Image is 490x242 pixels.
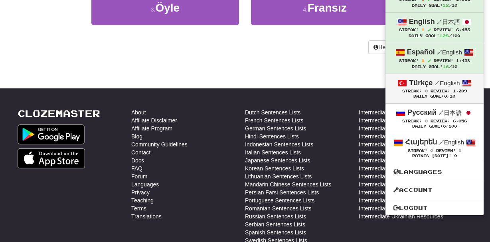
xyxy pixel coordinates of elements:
[439,138,444,146] span: /
[431,89,450,93] span: Review:
[408,148,427,153] span: Streak:
[427,59,431,62] span: Streak includes today.
[434,28,453,32] span: Review:
[444,94,447,98] span: 0
[437,18,442,25] span: /
[402,89,422,93] span: Streak:
[458,148,461,153] span: 1
[245,220,305,228] a: Serbian Sentences Lists
[435,80,460,86] small: English
[245,172,312,180] a: Lithuanian Sentences Lists
[151,6,156,13] small: 3 .
[131,132,142,140] a: Blog
[155,2,180,14] span: Öyle
[407,48,435,56] strong: Español
[421,27,425,32] span: 1
[443,3,449,8] span: 12
[421,58,425,63] span: 1
[409,79,433,87] strong: Türkçe
[393,154,476,159] div: Points [DATE]: 0
[393,94,476,99] div: Daily Goal: /10
[359,188,440,196] a: Intermediate Spanish Resources
[18,108,100,118] a: Clozemaster
[437,48,442,56] span: /
[359,148,435,156] a: Intermediate Italian Resources
[131,180,159,188] a: Languages
[303,6,308,13] small: 4 .
[131,188,150,196] a: Privacy
[245,156,310,164] a: Japanese Sentences Lists
[245,196,314,204] a: Portuguese Sentences Lists
[439,109,462,116] small: 日本語
[131,108,146,116] a: About
[407,108,437,116] strong: Русский
[427,28,431,32] span: Streak includes today.
[245,188,319,196] a: Persian Farsi Sentences Lists
[439,109,444,116] span: /
[131,124,172,132] a: Affiliate Program
[359,108,441,116] a: Intermediate Croatian Resources
[439,139,464,146] small: English
[359,180,439,188] a: Intermediate Serbian Resources
[131,116,177,124] a: Affiliate Disclaimer
[359,172,445,180] a: Intermediate Lithuanian Resources
[385,167,484,177] a: Languages
[131,140,188,148] a: Community Guidelines
[245,116,303,124] a: French Sentences Lists
[453,119,467,123] span: 6,056
[393,64,476,70] div: Daily Goal: /10
[385,104,484,133] a: Русский /日本語 Streak: 0 Review: 6,056 Daily Goal:0/100
[435,79,440,86] span: /
[399,28,419,32] span: Streak:
[18,148,85,168] img: Get it on App Store
[359,204,438,212] a: Intermediate Turkish Resources
[131,156,144,164] a: Docs
[245,228,306,236] a: Spanish Sentences Lists
[453,89,467,93] span: 1,209
[359,132,440,140] a: Intermediate German Resources
[431,119,450,123] span: Review:
[425,88,428,93] span: 0
[456,58,470,63] span: 1,458
[393,2,476,8] div: Daily Goal: /10
[385,13,484,43] a: English /日本語 Streak: 1 Review: 6,453 Daily Goal:128/100
[409,18,435,26] strong: English
[430,148,433,153] span: 0
[245,148,301,156] a: Italian Sentences Lists
[131,196,154,204] a: Teaching
[385,74,484,103] a: Türkçe /English Streak: 0 Review: 1,209 Daily Goal:0/10
[399,58,419,63] span: Streak:
[359,124,437,132] a: Intermediate French Resources
[437,18,460,25] small: 日本語
[405,138,437,146] strong: Հայերեն
[131,212,162,220] a: Translations
[359,140,432,148] a: Intermediate Hindi Resources
[131,148,150,156] a: Contact
[385,133,484,162] a: Հայերեն /English Streak: 0 Review: 1 Points [DATE]: 0
[368,40,397,54] button: Help!
[393,124,476,129] div: Daily Goal: /100
[443,64,449,69] span: 16
[385,43,484,73] a: Español /English Streak: 1 Review: 1,458 Daily Goal:16/10
[245,204,312,212] a: Romanian Sentences Lists
[245,212,306,220] a: Russian Sentences Lists
[245,132,299,140] a: Hindi Sentences Lists
[393,33,476,39] div: Daily Goal: /100
[308,2,347,14] span: Fransız
[385,185,484,195] a: Account
[436,148,456,153] span: Review:
[439,33,449,38] span: 128
[434,58,453,63] span: Review:
[245,140,313,148] a: Indonesian Sentences Lists
[245,180,331,188] a: Mandarin Chinese Sentences Lists
[359,156,444,164] a: Intermediate Japanese Resources
[456,28,470,32] span: 6,453
[245,108,300,116] a: Dutch Sentences Lists
[437,49,462,56] small: English
[245,124,306,132] a: German Sentences Lists
[131,164,142,172] a: FAQ
[131,204,146,212] a: Terms
[359,196,431,204] a: Intermediate Thai Resources
[359,164,438,172] a: Intermediate Korean Resources
[402,119,422,123] span: Streak:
